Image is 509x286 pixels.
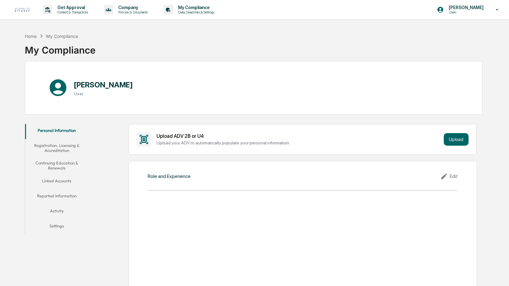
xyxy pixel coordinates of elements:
p: Company [113,5,151,10]
button: Settings [25,220,89,235]
p: Policies & Documents [113,10,151,14]
p: Get Approval [52,5,91,10]
button: Upload [444,133,469,146]
button: Personal Information [25,124,89,139]
button: Continuing Education & Renewals [25,157,89,174]
div: Edit [440,173,458,180]
button: Activity [25,205,89,220]
h1: [PERSON_NAME] [74,80,133,89]
div: My Compliance [25,39,96,56]
p: Content & Transactions [52,10,91,14]
img: logo [15,8,30,12]
div: Upload ADV 2B or U4 [156,133,442,139]
button: Linked Accounts [25,174,89,190]
div: Role and Experience [148,173,191,179]
p: [PERSON_NAME] [444,5,487,10]
p: My Compliance [173,5,218,10]
button: Reported Information [25,190,89,205]
p: Users [444,10,487,14]
h3: User [74,91,133,96]
div: Upload your ADV to automatically populate your personal information. [156,140,442,145]
p: Data, Deadlines & Settings [173,10,218,14]
div: secondary tabs example [25,124,89,235]
div: Home [25,34,37,39]
div: My Compliance [46,34,78,39]
button: Registration, Licensing & Accreditation [25,139,89,157]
